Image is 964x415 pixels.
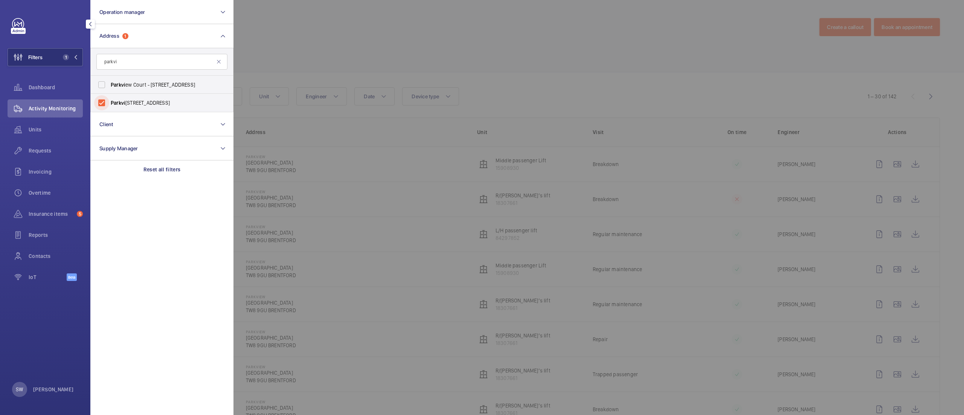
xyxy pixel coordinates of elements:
[29,84,83,91] span: Dashboard
[63,54,69,60] span: 1
[29,168,83,175] span: Invoicing
[33,386,74,393] p: [PERSON_NAME]
[29,231,83,239] span: Reports
[77,211,83,217] span: 5
[8,48,83,66] button: Filters1
[29,273,67,281] span: IoT
[29,105,83,112] span: Activity Monitoring
[29,189,83,197] span: Overtime
[29,252,83,260] span: Contacts
[67,273,77,281] span: Beta
[29,147,83,154] span: Requests
[29,126,83,133] span: Units
[28,53,43,61] span: Filters
[29,210,74,218] span: Insurance items
[16,386,23,393] p: SW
